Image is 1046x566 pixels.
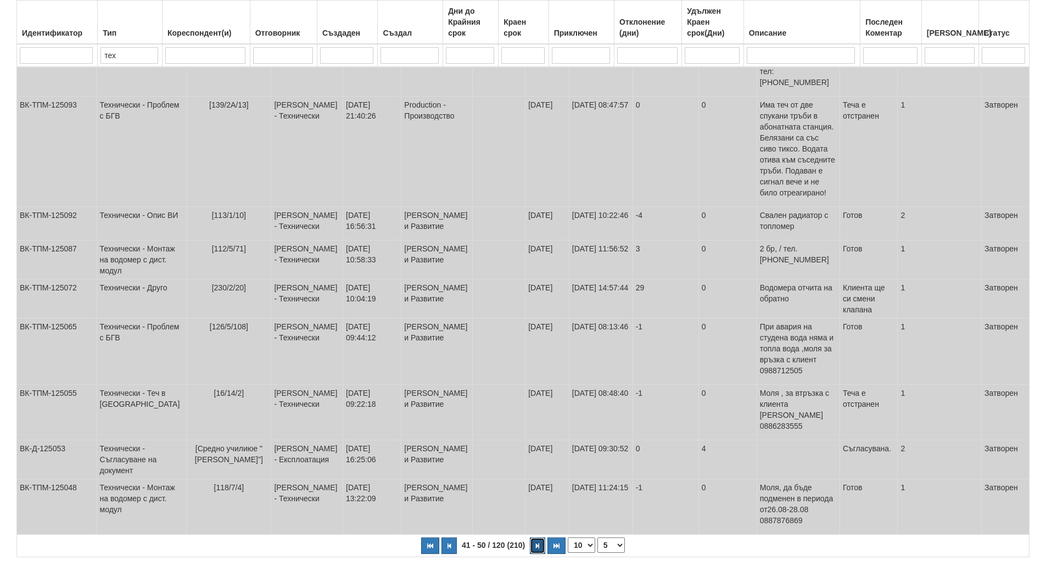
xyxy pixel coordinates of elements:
[17,279,97,318] td: ВК-ТПМ-125072
[271,479,343,535] td: [PERSON_NAME] - Технически
[982,385,1030,440] td: Затворен
[843,483,863,492] span: Готов
[401,318,472,385] td: [PERSON_NAME] и Развитие
[633,385,698,440] td: -1
[682,1,743,44] th: Удължен Краен срок(Дни): No sort applied, activate to apply an ascending sort
[17,207,97,240] td: ВК-ТПМ-125092
[698,479,757,535] td: 0
[698,207,757,240] td: 0
[760,321,837,376] p: При авария на студена вода няма и топла вода ,моля за връзка с клиент 0988712505
[499,1,549,44] th: Краен срок: No sort applied, activate to apply an ascending sort
[569,240,633,279] td: [DATE] 11:56:52
[343,385,401,440] td: [DATE] 09:22:18
[214,483,244,492] span: [118/7/4]
[97,97,187,207] td: Технически - Проблем с БГВ
[98,1,163,44] th: Тип: No sort applied, activate to apply an ascending sort
[747,25,858,41] div: Описание
[17,318,97,385] td: ВК-ТПМ-125065
[97,240,187,279] td: Технически - Монтаж на водомер с дист. модул
[525,240,569,279] td: [DATE]
[525,97,569,207] td: [DATE]
[97,318,187,385] td: Технически - Проблем с БГВ
[17,97,97,207] td: ВК-ТПМ-125093
[195,444,263,464] span: [Средно училиюе "[PERSON_NAME]"]
[898,479,982,535] td: 1
[271,240,343,279] td: [PERSON_NAME] - Технически
[698,279,757,318] td: 0
[982,440,1030,479] td: Затворен
[401,385,472,440] td: [PERSON_NAME] и Развитие
[614,1,682,44] th: Отклонение (дни): No sort applied, activate to apply an ascending sort
[843,283,885,314] span: Клиента ще си смени клапана
[214,389,244,397] span: [16/14/2]
[401,240,472,279] td: [PERSON_NAME] и Развитие
[97,385,187,440] td: Технически - Теч в [GEOGRAPHIC_DATA]
[401,440,472,479] td: [PERSON_NAME] и Развитие
[271,207,343,240] td: [PERSON_NAME] - Технически
[925,25,976,41] div: [PERSON_NAME]
[760,99,837,198] p: Има теч от две спукани тръби в абонатната станция. Белязани са със сиво тиксо. Водата отива към с...
[381,25,440,41] div: Създал
[633,479,698,535] td: -1
[441,537,457,554] button: Предишна страница
[162,1,250,44] th: Кореспондент(и): No sort applied, activate to apply an ascending sort
[343,440,401,479] td: [DATE] 16:25:06
[597,537,625,553] select: Страница номер
[552,25,611,41] div: Приключен
[459,541,528,550] span: 41 - 50 / 120 (210)
[898,318,982,385] td: 1
[547,537,566,554] button: Последна страница
[898,207,982,240] td: 2
[760,210,837,232] p: Свален радиатор с топломер
[982,240,1030,279] td: Затворен
[525,318,569,385] td: [DATE]
[982,479,1030,535] td: Затворен
[760,388,837,431] p: Моля , за втръзка с клиента [PERSON_NAME] 0886283555
[343,479,401,535] td: [DATE] 13:22:09
[569,440,633,479] td: [DATE] 09:30:52
[525,279,569,318] td: [DATE]
[898,279,982,318] td: 1
[17,240,97,279] td: ВК-ТПМ-125087
[698,385,757,440] td: 0
[271,279,343,318] td: [PERSON_NAME] - Технически
[525,440,569,479] td: [DATE]
[165,25,247,41] div: Кореспондент(и)
[17,440,97,479] td: ВК-Д-125053
[401,479,472,535] td: [PERSON_NAME] и Развитие
[843,444,891,453] span: Съгласувана.
[982,318,1030,385] td: Затворен
[212,283,246,292] span: [230/2/20]
[443,1,499,44] th: Дни до Крайния срок: No sort applied, activate to apply an ascending sort
[633,207,698,240] td: -4
[271,97,343,207] td: [PERSON_NAME] - Технически
[210,322,248,331] span: [126/5/108]
[212,244,246,253] span: [112/5/71]
[633,318,698,385] td: -1
[343,240,401,279] td: [DATE] 10:58:33
[760,243,837,265] p: 2 бр, / тел. [PHONE_NUMBER]
[760,482,837,526] p: Моля, да бъде подменен в периода от26.08-28.08 0887876869
[17,385,97,440] td: ВК-ТПМ-125055
[525,385,569,440] td: [DATE]
[401,279,472,318] td: [PERSON_NAME] и Развитие
[253,25,314,41] div: Отговорник
[898,97,982,207] td: 1
[698,440,757,479] td: 4
[633,240,698,279] td: 3
[501,14,546,41] div: Краен срок
[20,25,94,41] div: Идентификатор
[343,207,401,240] td: [DATE] 16:56:31
[401,207,472,240] td: [PERSON_NAME] и Развитие
[271,385,343,440] td: [PERSON_NAME] - Технически
[863,14,919,41] div: Последен Коментар
[343,318,401,385] td: [DATE] 09:44:12
[317,1,378,44] th: Създаден: No sort applied, activate to apply an ascending sort
[633,440,698,479] td: 0
[97,207,187,240] td: Технически - Опис ВИ
[212,211,246,220] span: [113/1/10]
[100,25,159,41] div: Тип
[843,211,863,220] span: Готов
[569,385,633,440] td: [DATE] 08:48:40
[617,14,679,41] div: Отклонение (дни)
